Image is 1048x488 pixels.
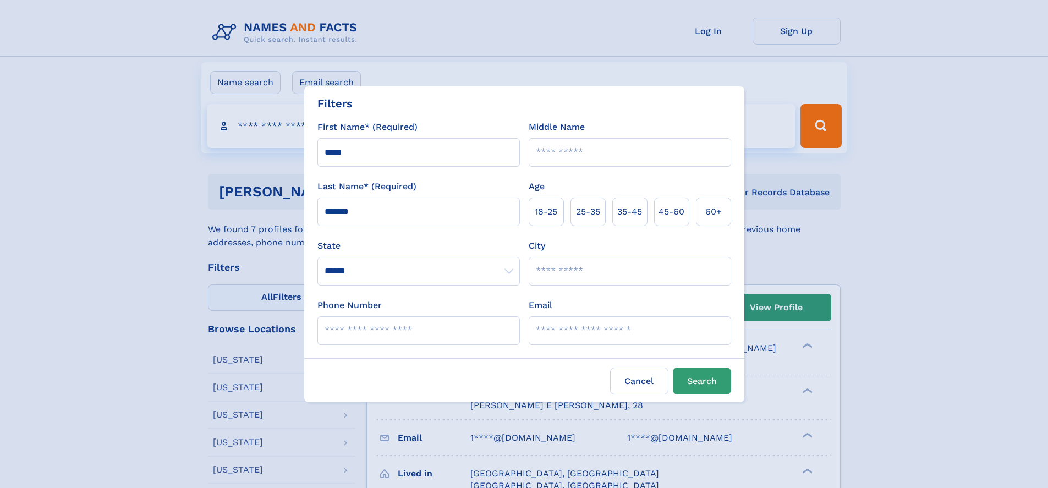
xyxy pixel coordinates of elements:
[535,205,557,218] span: 18‑25
[317,120,418,134] label: First Name* (Required)
[317,180,416,193] label: Last Name* (Required)
[617,205,642,218] span: 35‑45
[317,95,353,112] div: Filters
[317,299,382,312] label: Phone Number
[529,120,585,134] label: Middle Name
[529,180,545,193] label: Age
[659,205,684,218] span: 45‑60
[673,368,731,394] button: Search
[610,368,668,394] label: Cancel
[576,205,600,218] span: 25‑35
[529,239,545,253] label: City
[529,299,552,312] label: Email
[317,239,520,253] label: State
[705,205,722,218] span: 60+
